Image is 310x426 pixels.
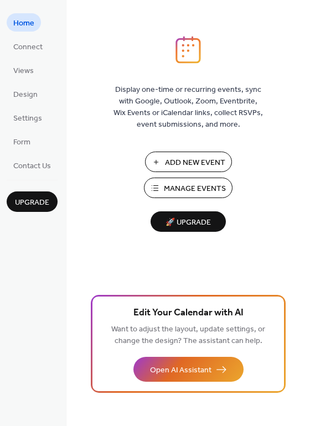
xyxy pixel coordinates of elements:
[133,305,244,321] span: Edit Your Calendar with AI
[7,132,37,150] a: Form
[151,211,226,232] button: 🚀 Upgrade
[111,322,265,349] span: Want to adjust the layout, update settings, or change the design? The assistant can help.
[133,357,244,382] button: Open AI Assistant
[13,89,38,101] span: Design
[164,183,226,195] span: Manage Events
[7,156,58,174] a: Contact Us
[7,61,40,79] a: Views
[113,84,263,131] span: Display one-time or recurring events, sync with Google, Outlook, Zoom, Eventbrite, Wix Events or ...
[13,65,34,77] span: Views
[13,18,34,29] span: Home
[15,197,49,209] span: Upgrade
[7,108,49,127] a: Settings
[157,215,219,230] span: 🚀 Upgrade
[145,152,232,172] button: Add New Event
[7,191,58,212] button: Upgrade
[13,160,51,172] span: Contact Us
[175,36,201,64] img: logo_icon.svg
[13,113,42,124] span: Settings
[144,178,232,198] button: Manage Events
[150,365,211,376] span: Open AI Assistant
[7,37,49,55] a: Connect
[165,157,225,169] span: Add New Event
[13,41,43,53] span: Connect
[13,137,30,148] span: Form
[7,85,44,103] a: Design
[7,13,41,32] a: Home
